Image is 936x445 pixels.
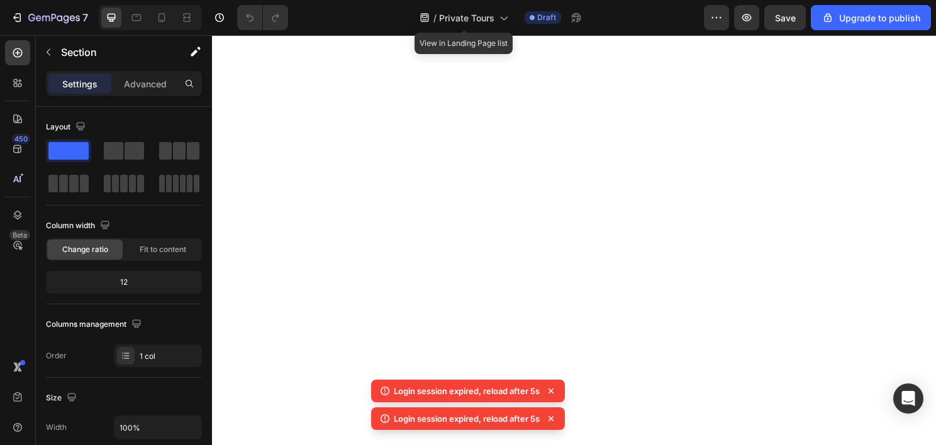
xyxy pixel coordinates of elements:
input: Auto [114,416,201,439]
div: Size [46,390,79,407]
span: Fit to content [140,244,186,255]
span: Private Tours [439,11,494,25]
div: 450 [12,134,30,144]
span: Draft [537,12,556,23]
p: Advanced [124,77,167,91]
div: Width [46,422,67,433]
button: 7 [5,5,94,30]
div: Order [46,350,67,361]
button: Upgrade to publish [811,5,931,30]
span: / [433,11,437,25]
p: Section [61,45,164,60]
div: Upgrade to publish [822,11,920,25]
p: Settings [62,77,97,91]
div: Layout [46,119,88,136]
p: Login session expired, reload after 5s [394,412,540,425]
span: Change ratio [62,244,108,255]
div: Columns management [46,316,144,333]
p: 7 [82,10,88,25]
div: Beta [9,230,30,240]
div: Open Intercom Messenger [893,383,923,414]
span: Save [775,13,796,23]
div: Undo/Redo [237,5,288,30]
p: Login session expired, reload after 5s [394,385,540,397]
div: 12 [48,273,199,291]
iframe: Design area [212,35,936,445]
button: Save [764,5,806,30]
div: 1 col [140,351,199,362]
div: Column width [46,217,113,234]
